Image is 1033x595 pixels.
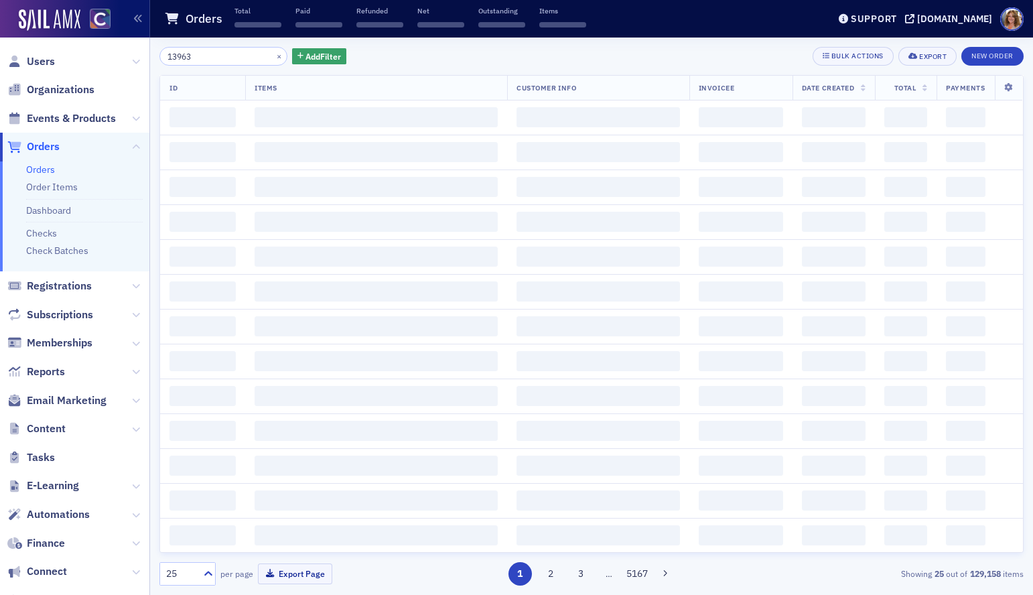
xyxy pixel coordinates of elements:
[884,177,927,197] span: ‌
[884,107,927,127] span: ‌
[417,22,464,27] span: ‌
[516,421,680,441] span: ‌
[27,393,107,408] span: Email Marketing
[417,6,464,15] p: Net
[27,139,60,154] span: Orders
[169,456,236,476] span: ‌
[356,22,403,27] span: ‌
[600,568,618,580] span: …
[802,490,866,511] span: ‌
[255,247,498,267] span: ‌
[292,48,347,65] button: AddFilter
[946,107,985,127] span: ‌
[699,212,783,232] span: ‌
[699,456,783,476] span: ‌
[356,6,403,15] p: Refunded
[186,11,222,27] h1: Orders
[7,421,66,436] a: Content
[255,177,498,197] span: ‌
[516,107,680,127] span: ‌
[516,386,680,406] span: ‌
[7,507,90,522] a: Automations
[27,564,67,579] span: Connect
[508,562,532,586] button: 1
[699,316,783,336] span: ‌
[234,22,281,27] span: ‌
[80,9,111,31] a: View Homepage
[273,50,285,62] button: ×
[946,490,985,511] span: ‌
[699,421,783,441] span: ‌
[946,456,985,476] span: ‌
[802,281,866,302] span: ‌
[539,6,586,15] p: Items
[255,525,498,545] span: ‌
[26,245,88,257] a: Check Batches
[27,421,66,436] span: Content
[305,50,341,62] span: Add Filter
[169,525,236,545] span: ‌
[27,111,116,126] span: Events & Products
[169,83,178,92] span: ID
[27,82,94,97] span: Organizations
[884,247,927,267] span: ‌
[7,336,92,350] a: Memberships
[255,107,498,127] span: ‌
[831,52,884,60] div: Bulk Actions
[539,562,562,586] button: 2
[884,421,927,441] span: ‌
[7,308,93,322] a: Subscriptions
[699,490,783,511] span: ‌
[516,490,680,511] span: ‌
[884,316,927,336] span: ‌
[946,386,985,406] span: ‌
[699,177,783,197] span: ‌
[255,456,498,476] span: ‌
[946,83,985,92] span: Payments
[255,351,498,371] span: ‌
[478,22,525,27] span: ‌
[255,281,498,302] span: ‌
[169,421,236,441] span: ‌
[884,212,927,232] span: ‌
[946,247,985,267] span: ‌
[27,336,92,350] span: Memberships
[884,525,927,545] span: ‌
[946,351,985,371] span: ‌
[516,212,680,232] span: ‌
[946,316,985,336] span: ‌
[27,308,93,322] span: Subscriptions
[946,142,985,162] span: ‌
[516,351,680,371] span: ‌
[699,386,783,406] span: ‌
[884,386,927,406] span: ‌
[699,247,783,267] span: ‌
[516,177,680,197] span: ‌
[27,507,90,522] span: Automations
[802,316,866,336] span: ‌
[7,279,92,293] a: Registrations
[884,456,927,476] span: ‌
[917,13,992,25] div: [DOMAIN_NAME]
[516,142,680,162] span: ‌
[699,351,783,371] span: ‌
[967,568,1003,580] strong: 129,158
[19,9,80,31] img: SailAMX
[27,54,55,69] span: Users
[26,227,57,239] a: Checks
[7,139,60,154] a: Orders
[802,142,866,162] span: ‌
[626,562,649,586] button: 5167
[7,82,94,97] a: Organizations
[516,83,576,92] span: Customer Info
[946,212,985,232] span: ‌
[699,107,783,127] span: ‌
[516,316,680,336] span: ‌
[802,83,854,92] span: Date Created
[295,22,342,27] span: ‌
[234,6,281,15] p: Total
[7,564,67,579] a: Connect
[884,142,927,162] span: ‌
[802,247,866,267] span: ‌
[516,281,680,302] span: ‌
